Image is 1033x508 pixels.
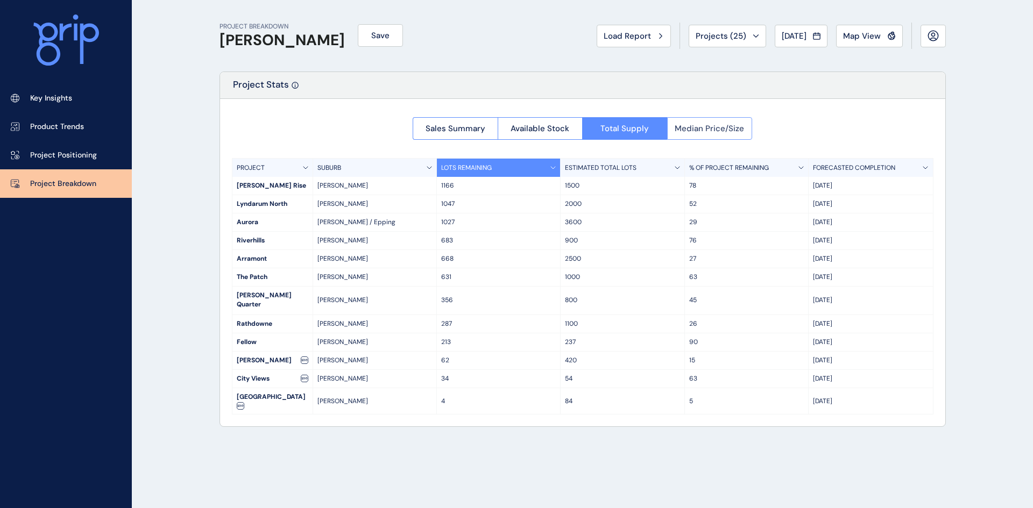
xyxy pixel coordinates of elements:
[232,333,313,351] div: Fellow
[441,163,492,173] p: LOTS REMAINING
[689,356,804,365] p: 15
[689,163,769,173] p: % OF PROJECT REMAINING
[565,356,680,365] p: 420
[317,356,432,365] p: [PERSON_NAME]
[30,121,84,132] p: Product Trends
[813,199,928,209] p: [DATE]
[775,25,827,47] button: [DATE]
[232,352,313,369] div: [PERSON_NAME]
[565,181,680,190] p: 1500
[232,195,313,213] div: Lyndarum North
[813,218,928,227] p: [DATE]
[317,218,432,227] p: [PERSON_NAME] / Epping
[565,338,680,347] p: 237
[813,236,928,245] p: [DATE]
[232,315,313,333] div: Rathdowne
[689,338,804,347] p: 90
[441,374,556,383] p: 34
[689,319,804,328] p: 26
[232,213,313,231] div: Aurora
[30,178,96,189] p: Project Breakdown
[667,117,753,140] button: Median Price/Size
[813,163,895,173] p: FORECASTED COMPLETION
[565,254,680,263] p: 2500
[441,319,556,328] p: 287
[232,287,313,314] div: [PERSON_NAME] Quarter
[498,117,583,140] button: Available Stock
[813,254,928,263] p: [DATE]
[317,181,432,190] p: [PERSON_NAME]
[565,199,680,209] p: 2000
[689,236,804,245] p: 76
[675,123,744,134] span: Median Price/Size
[689,254,804,263] p: 27
[836,25,903,47] button: Map View
[565,296,680,305] p: 800
[689,397,804,406] p: 5
[565,218,680,227] p: 3600
[441,236,556,245] p: 683
[317,397,432,406] p: [PERSON_NAME]
[317,273,432,282] p: [PERSON_NAME]
[317,319,432,328] p: [PERSON_NAME]
[317,163,341,173] p: SUBURB
[441,273,556,282] p: 631
[30,150,97,161] p: Project Positioning
[843,31,881,41] span: Map View
[600,123,649,134] span: Total Supply
[232,177,313,195] div: [PERSON_NAME] Rise
[689,218,804,227] p: 29
[813,319,928,328] p: [DATE]
[511,123,569,134] span: Available Stock
[441,181,556,190] p: 1166
[813,397,928,406] p: [DATE]
[604,31,651,41] span: Load Report
[813,181,928,190] p: [DATE]
[317,236,432,245] p: [PERSON_NAME]
[220,22,345,31] p: PROJECT BREAKDOWN
[30,93,72,104] p: Key Insights
[413,117,498,140] button: Sales Summary
[565,236,680,245] p: 900
[782,31,806,41] span: [DATE]
[689,273,804,282] p: 63
[441,296,556,305] p: 356
[317,254,432,263] p: [PERSON_NAME]
[233,78,289,98] p: Project Stats
[441,254,556,263] p: 668
[565,374,680,383] p: 54
[317,296,432,305] p: [PERSON_NAME]
[237,163,265,173] p: PROJECT
[689,374,804,383] p: 63
[813,296,928,305] p: [DATE]
[813,374,928,383] p: [DATE]
[689,181,804,190] p: 78
[689,199,804,209] p: 52
[232,250,313,268] div: Arramont
[696,31,746,41] span: Projects ( 25 )
[441,218,556,227] p: 1027
[582,117,667,140] button: Total Supply
[232,268,313,286] div: The Patch
[565,397,680,406] p: 84
[813,356,928,365] p: [DATE]
[232,388,313,414] div: [GEOGRAPHIC_DATA]
[426,123,485,134] span: Sales Summary
[813,273,928,282] p: [DATE]
[565,319,680,328] p: 1100
[232,232,313,249] div: Riverhills
[317,199,432,209] p: [PERSON_NAME]
[441,356,556,365] p: 62
[565,163,636,173] p: ESTIMATED TOTAL LOTS
[441,397,556,406] p: 4
[317,338,432,347] p: [PERSON_NAME]
[565,273,680,282] p: 1000
[317,374,432,383] p: [PERSON_NAME]
[358,24,403,47] button: Save
[220,31,345,49] h1: [PERSON_NAME]
[232,370,313,388] div: City Views
[813,338,928,347] p: [DATE]
[689,25,766,47] button: Projects (25)
[689,296,804,305] p: 45
[371,30,390,41] span: Save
